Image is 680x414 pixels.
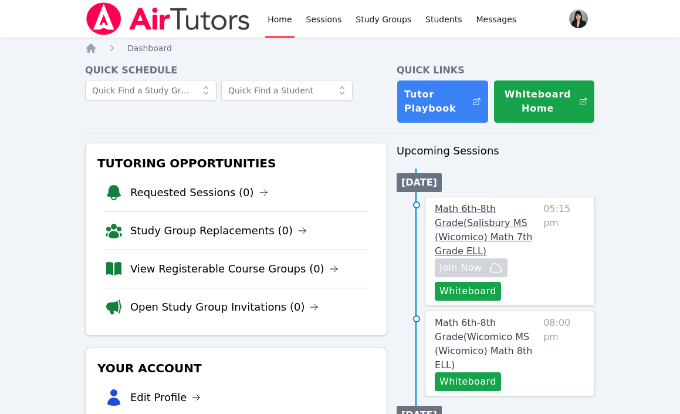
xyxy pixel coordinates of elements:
a: Dashboard [127,42,172,54]
a: Math 6th-8th Grade(Wicomico MS (Wicomico) Math 8th ELL) [435,316,539,372]
a: View Registerable Course Groups (0) [130,261,339,277]
a: Open Study Group Invitations (0) [130,299,319,315]
h3: Your Account [95,358,377,379]
button: Whiteboard [435,372,501,391]
a: Edit Profile [130,389,201,406]
a: Tutor Playbook [397,80,489,123]
button: Join Now [435,258,508,277]
span: 08:00 pm [543,316,585,391]
span: Join Now [439,261,482,275]
span: 05:15 pm [543,202,585,301]
h4: Quick Schedule [85,63,387,78]
a: Requested Sessions (0) [130,184,268,201]
a: Math 6th-8th Grade(Salisbury MS (Wicomico) Math 7th Grade ELL) [435,202,539,258]
span: Math 6th-8th Grade ( Salisbury MS (Wicomico) Math 7th Grade ELL ) [435,203,532,257]
input: Quick Find a Student [221,80,353,101]
h4: Quick Links [397,63,595,78]
nav: Breadcrumb [85,42,595,54]
button: Whiteboard [435,282,501,301]
h3: Tutoring Opportunities [95,153,377,174]
span: Dashboard [127,43,172,53]
h3: Upcoming Sessions [397,143,595,159]
button: Whiteboard Home [493,80,595,123]
a: Study Group Replacements (0) [130,223,307,239]
li: [DATE] [397,173,442,192]
img: Air Tutors [85,2,251,35]
span: Messages [476,14,517,25]
input: Quick Find a Study Group [85,80,216,101]
span: Math 6th-8th Grade ( Wicomico MS (Wicomico) Math 8th ELL ) [435,317,532,371]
